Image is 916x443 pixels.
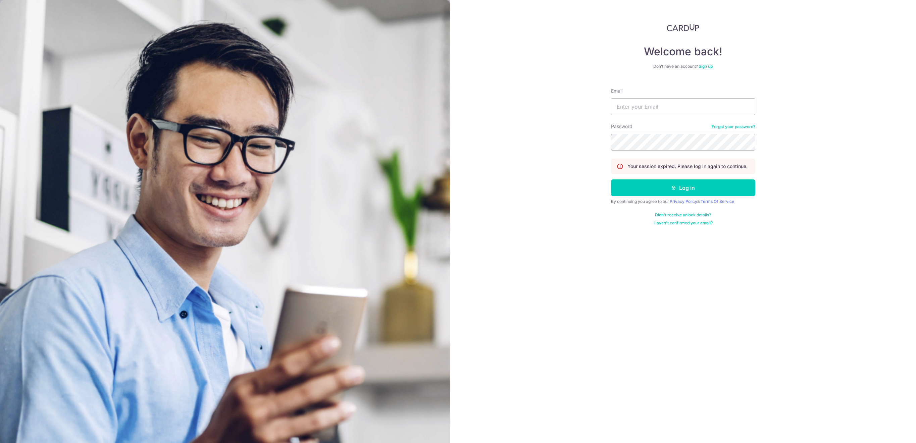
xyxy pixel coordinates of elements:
a: Forgot your password? [712,124,755,129]
a: Privacy Policy [670,199,697,204]
input: Enter your Email [611,98,755,115]
h4: Welcome back! [611,45,755,58]
a: Didn't receive unlock details? [655,212,711,218]
a: Sign up [699,64,713,69]
a: Terms Of Service [701,199,734,204]
div: By continuing you agree to our & [611,199,755,204]
img: CardUp Logo [667,23,700,32]
label: Email [611,88,622,94]
a: Haven't confirmed your email? [654,220,713,226]
button: Log in [611,179,755,196]
p: Your session expired. Please log in again to continue. [627,163,748,170]
div: Don’t have an account? [611,64,755,69]
label: Password [611,123,632,130]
